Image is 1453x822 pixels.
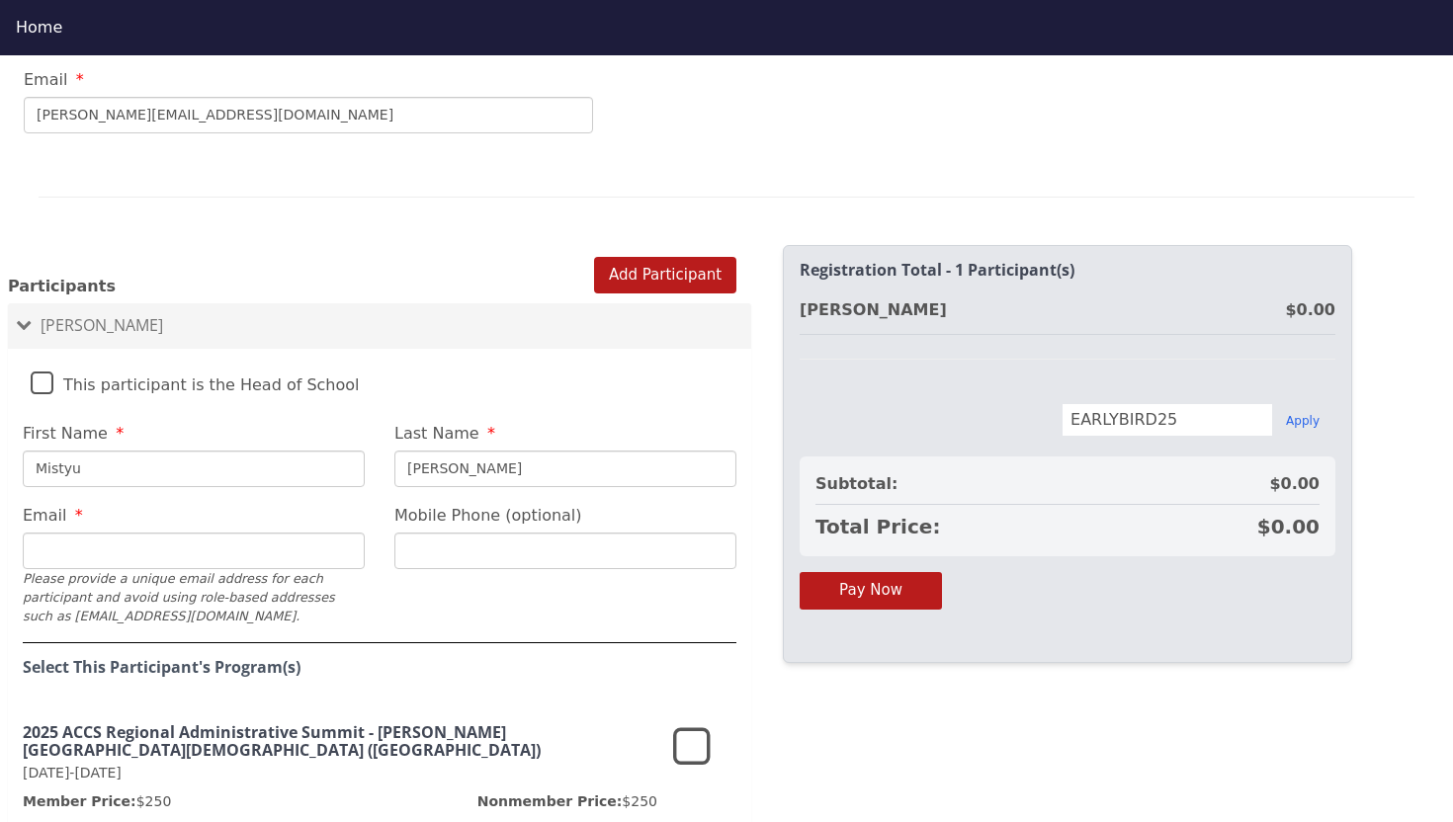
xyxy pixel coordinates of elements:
p: $250 [23,791,171,811]
div: Please provide a unique email address for each participant and avoid using role-based addresses s... [23,569,365,626]
span: $0.00 [1269,472,1320,496]
span: Subtotal: [815,472,897,496]
h3: 2025 ACCS Regional Administrative Summit - [PERSON_NAME][GEOGRAPHIC_DATA][DEMOGRAPHIC_DATA] ([GEO... [23,724,657,759]
button: Add Participant [594,257,736,293]
span: $0.00 [1257,513,1320,540]
span: Nonmember Price: [477,793,623,809]
span: Mobile Phone (optional) [394,506,582,525]
label: This participant is the Head of School [31,359,360,401]
input: Email [24,97,593,133]
span: Last Name [394,424,479,443]
span: First Name [23,424,108,443]
p: [DATE]-[DATE] [23,763,657,783]
p: $250 [477,791,657,811]
span: [PERSON_NAME] [41,314,163,336]
input: Enter discount code [1062,403,1273,437]
span: Email [23,506,66,525]
strong: [PERSON_NAME] [800,300,947,319]
div: $0.00 [1285,298,1335,322]
span: Total Price: [815,513,940,540]
div: Home [16,16,1437,40]
button: Apply [1286,413,1320,429]
span: Email [24,70,67,89]
span: Participants [8,277,116,295]
span: Member Price: [23,793,136,809]
button: Pay Now [800,572,942,609]
h2: Registration Total - 1 Participant(s) [800,262,1335,280]
h4: Select This Participant's Program(s) [23,659,736,677]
